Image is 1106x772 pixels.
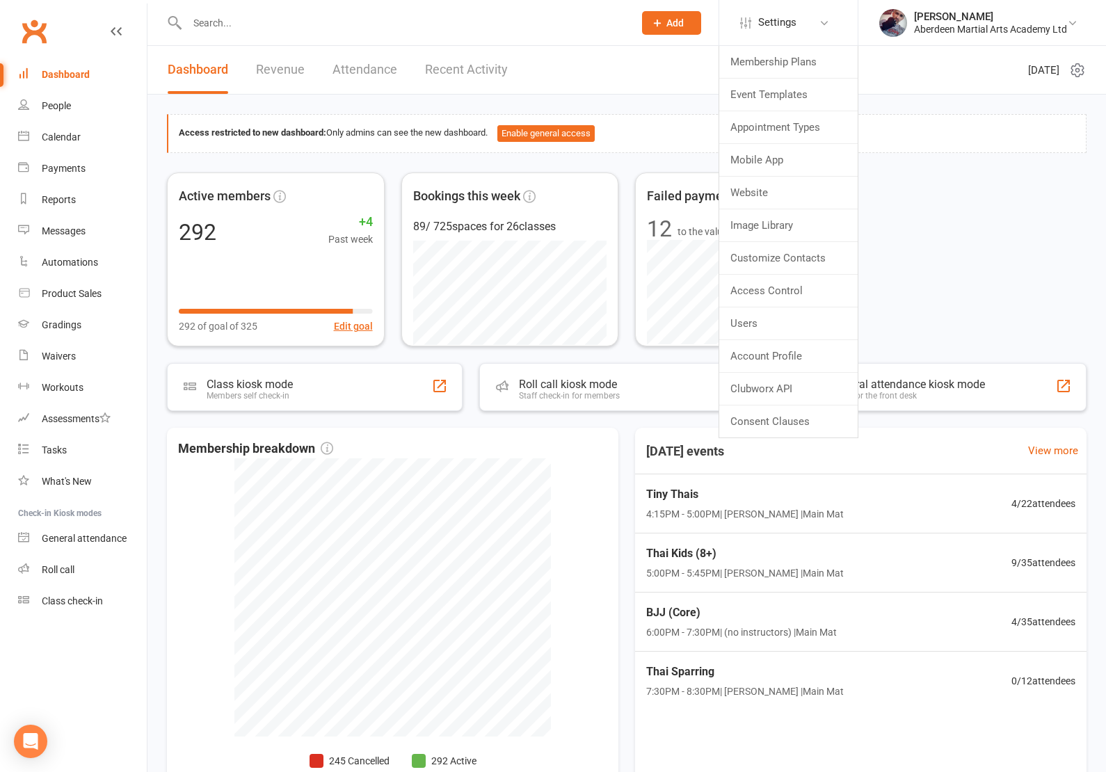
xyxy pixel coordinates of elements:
span: Membership breakdown [178,439,333,459]
span: Past week [328,232,373,247]
span: Add [666,17,684,29]
a: Reports [18,184,147,216]
span: BJJ (Core) [646,604,837,622]
h3: [DATE] events [635,439,735,464]
span: Tiny Thais [646,485,844,504]
a: Calendar [18,122,147,153]
button: Add [642,11,701,35]
button: Edit goal [334,319,373,334]
div: Payments [42,163,86,174]
a: Assessments [18,403,147,435]
span: to the value of [678,224,763,239]
div: General attendance kiosk mode [831,378,985,391]
span: 4:15PM - 5:00PM | [PERSON_NAME] | Main Mat [646,506,844,522]
a: Event Templates [719,79,858,111]
a: Customize Contacts [719,242,858,274]
span: 5:00PM - 5:45PM | [PERSON_NAME] | Main Mat [646,565,844,581]
div: Workouts [42,382,83,393]
div: General attendance [42,533,127,544]
a: Membership Plans [719,46,858,78]
div: Aberdeen Martial Arts Academy Ltd [914,23,1067,35]
a: What's New [18,466,147,497]
a: Users [719,307,858,339]
a: General attendance kiosk mode [18,523,147,554]
img: thumb_image1622029639.png [879,9,907,37]
div: Reports [42,194,76,205]
div: 292 [179,221,216,243]
a: Clubworx API [719,373,858,405]
a: Mobile App [719,144,858,176]
div: [PERSON_NAME] [914,10,1067,23]
span: 0 / 12 attendees [1011,673,1075,689]
a: Gradings [18,309,147,341]
div: Assessments [42,413,111,424]
a: Dashboard [168,46,228,94]
li: 245 Cancelled [310,753,390,769]
div: People [42,100,71,111]
div: Open Intercom Messenger [14,725,47,758]
span: Settings [758,7,796,38]
a: Appointment Types [719,111,858,143]
span: 6:00PM - 7:30PM | (no instructors) | Main Mat [646,625,837,640]
a: Account Profile [719,340,858,372]
a: Payments [18,153,147,184]
div: Tasks [42,444,67,456]
span: Bookings this week [413,186,520,207]
a: Attendance [332,46,397,94]
span: 7:30PM - 8:30PM | [PERSON_NAME] | Main Mat [646,684,844,699]
a: Product Sales [18,278,147,309]
div: Members self check-in [207,391,293,401]
span: Thai Kids (8+) [646,545,844,563]
span: Thai Sparring [646,663,844,681]
div: Gradings [42,319,81,330]
span: [DATE] [1028,62,1059,79]
span: 292 of goal of 325 [179,319,257,334]
div: Staff check-in for members [519,391,620,401]
div: 89 / 725 spaces for 26 classes [413,218,607,236]
div: Automations [42,257,98,268]
a: Access Control [719,275,858,307]
a: Revenue [256,46,305,94]
div: Only admins can see the new dashboard. [179,125,1075,142]
div: What's New [42,476,92,487]
a: Automations [18,247,147,278]
div: Roll call kiosk mode [519,378,620,391]
div: Product Sales [42,288,102,299]
div: Class check-in [42,595,103,606]
a: Class kiosk mode [18,586,147,617]
span: 4 / 35 attendees [1011,614,1075,629]
div: Class kiosk mode [207,378,293,391]
a: Image Library [719,209,858,241]
div: Roll call [42,564,74,575]
a: People [18,90,147,122]
strong: Access restricted to new dashboard: [179,127,326,138]
div: 12 [647,218,672,240]
div: Waivers [42,351,76,362]
a: Consent Clauses [719,405,858,437]
a: Dashboard [18,59,147,90]
span: Active members [179,186,271,207]
a: Roll call [18,554,147,586]
span: +4 [328,212,373,232]
li: 292 Active [412,753,476,769]
div: Great for the front desk [831,391,985,401]
input: Search... [183,13,624,33]
span: 4 / 22 attendees [1011,496,1075,511]
a: Messages [18,216,147,247]
a: Clubworx [17,14,51,49]
a: View more [1028,442,1078,459]
div: Messages [42,225,86,236]
a: Website [719,177,858,209]
a: Waivers [18,341,147,372]
a: Recent Activity [425,46,508,94]
span: 9 / 35 attendees [1011,555,1075,570]
a: Tasks [18,435,147,466]
div: Dashboard [42,69,90,80]
span: Failed payments (last 30d) [647,186,796,207]
a: Workouts [18,372,147,403]
div: Calendar [42,131,81,143]
button: Enable general access [497,125,595,142]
